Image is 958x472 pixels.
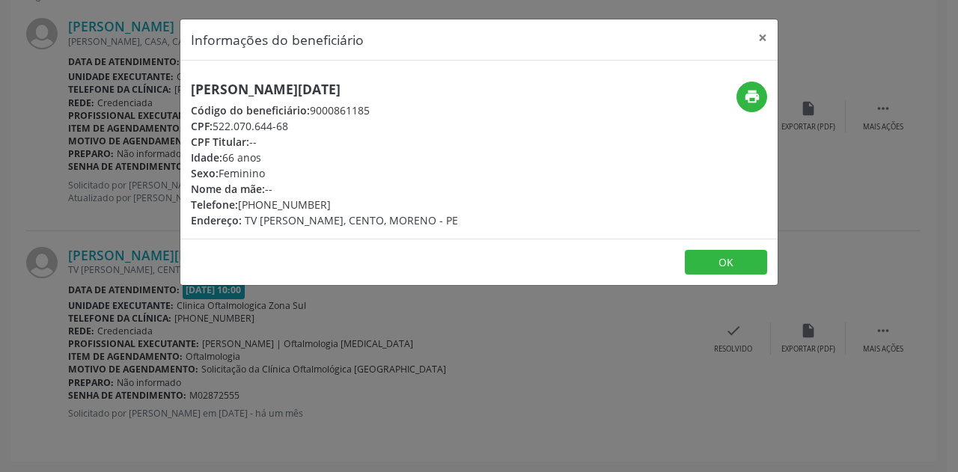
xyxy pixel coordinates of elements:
span: Idade: [191,150,222,165]
button: Close [748,19,778,56]
span: CPF Titular: [191,135,249,149]
span: Endereço: [191,213,242,227]
div: 9000861185 [191,102,458,118]
div: [PHONE_NUMBER] [191,197,458,212]
span: Nome da mãe: [191,182,265,196]
span: Sexo: [191,166,219,180]
h5: [PERSON_NAME][DATE] [191,82,458,97]
span: CPF: [191,119,213,133]
div: 66 anos [191,150,458,165]
span: Código do beneficiário: [191,103,310,117]
button: print [736,82,767,112]
span: TV [PERSON_NAME], CENTO, MORENO - PE [245,213,458,227]
i: print [744,88,760,105]
h5: Informações do beneficiário [191,30,364,49]
span: Telefone: [191,197,238,212]
div: 522.070.644-68 [191,118,458,134]
button: OK [685,250,767,275]
div: -- [191,181,458,197]
div: Feminino [191,165,458,181]
div: -- [191,134,458,150]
